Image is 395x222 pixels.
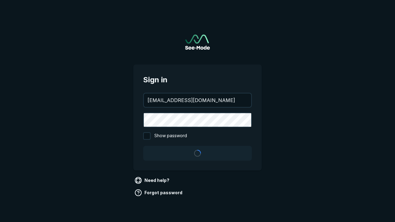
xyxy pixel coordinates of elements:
a: Go to sign in [185,35,210,50]
a: Need help? [133,175,172,185]
img: See-Mode Logo [185,35,210,50]
input: your@email.com [144,93,251,107]
a: Forgot password [133,188,185,198]
span: Show password [154,132,187,140]
span: Sign in [143,74,252,85]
